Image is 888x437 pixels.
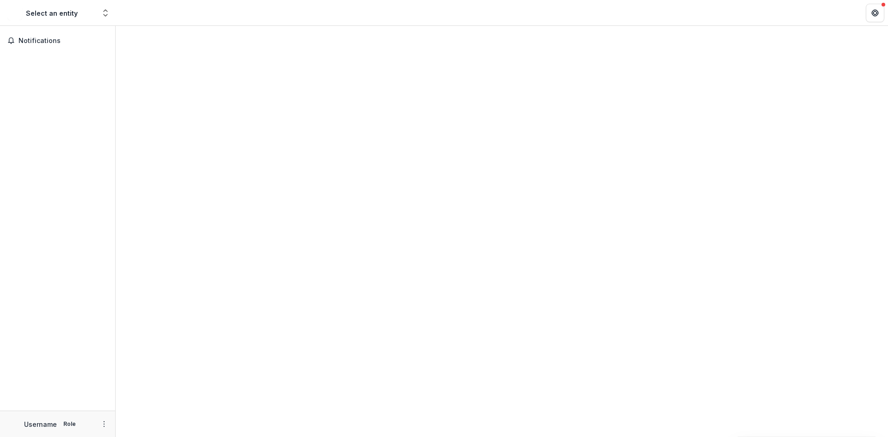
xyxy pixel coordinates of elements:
[61,420,79,428] p: Role
[24,419,57,429] p: Username
[866,4,884,22] button: Get Help
[26,8,78,18] div: Select an entity
[4,33,111,48] button: Notifications
[99,419,110,430] button: More
[99,4,112,22] button: Open entity switcher
[18,37,108,45] span: Notifications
